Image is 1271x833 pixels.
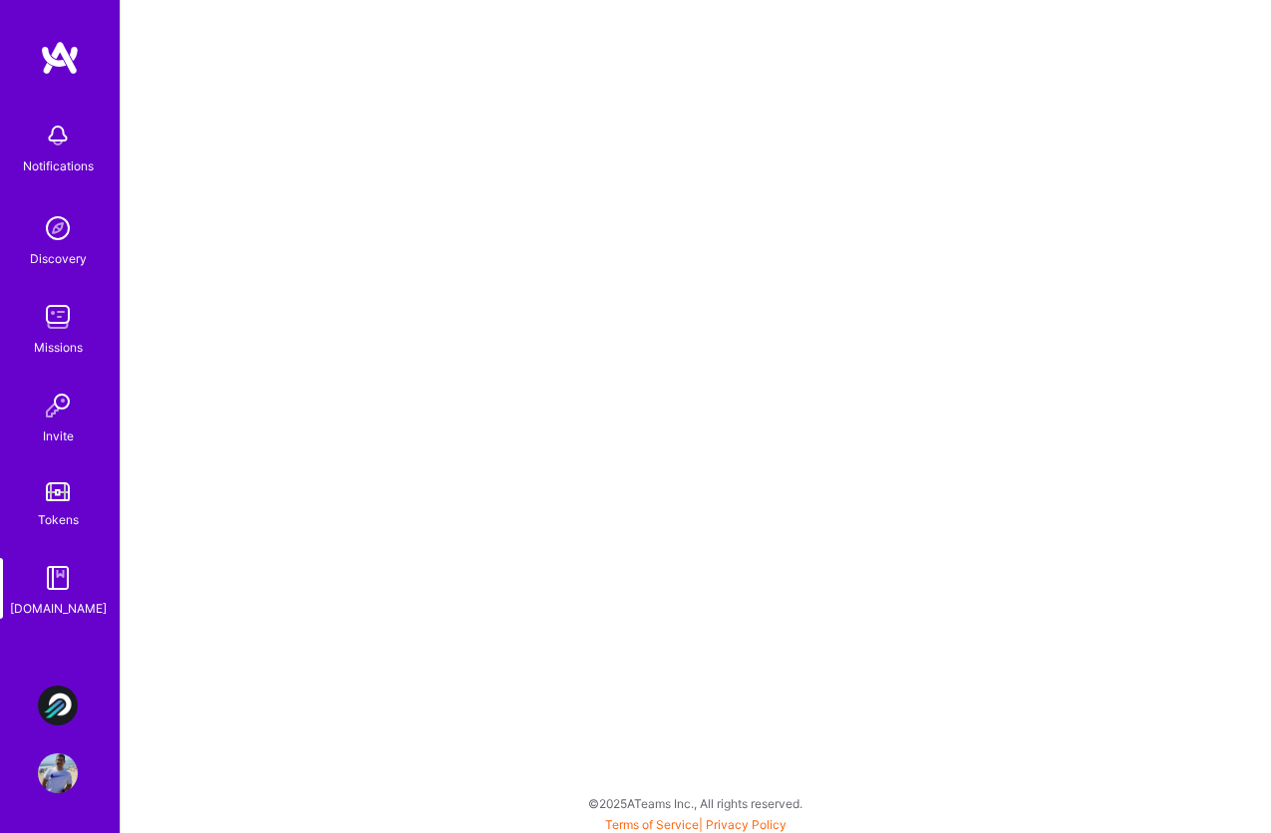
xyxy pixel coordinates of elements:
img: teamwork [38,297,78,337]
img: discovery [38,208,78,248]
img: guide book [38,558,78,598]
a: Terms of Service [605,817,699,832]
div: Notifications [23,155,94,176]
a: Privacy Policy [706,817,787,832]
img: Plato Systems: Front-End Development [38,686,78,725]
div: Discovery [30,248,87,269]
div: Invite [43,425,74,446]
a: User Avatar [33,753,83,793]
img: User Avatar [38,753,78,793]
div: Tokens [38,509,79,530]
img: Invite [38,386,78,425]
div: Missions [34,337,83,358]
img: tokens [46,482,70,501]
img: bell [38,116,78,155]
div: © 2025 ATeams Inc., All rights reserved. [120,778,1271,828]
span: | [605,817,787,832]
img: logo [40,40,80,76]
a: Plato Systems: Front-End Development [33,686,83,725]
div: [DOMAIN_NAME] [10,598,107,619]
